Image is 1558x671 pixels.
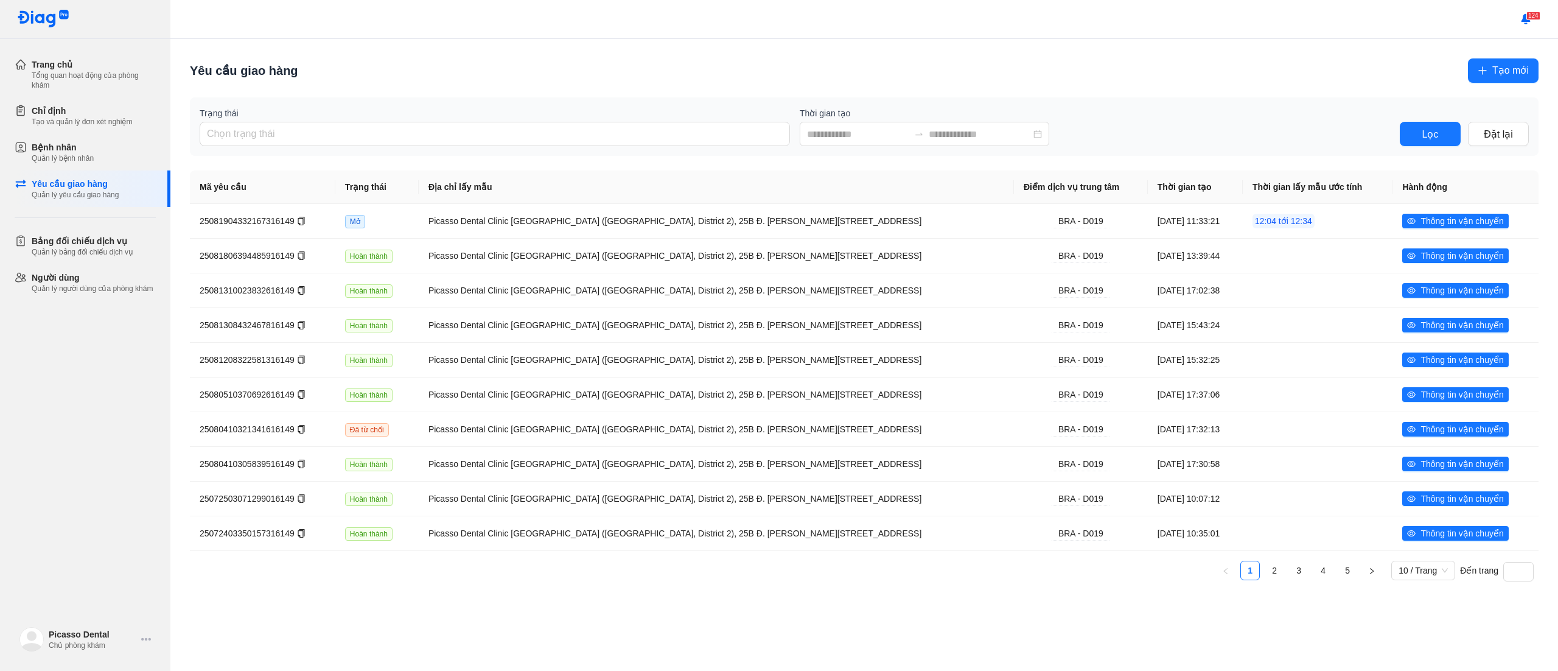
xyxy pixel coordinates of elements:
[1420,423,1503,436] span: Thông tin vận chuyển
[200,107,790,119] label: Trạng thái
[1407,529,1416,538] span: eye
[1407,286,1416,295] span: eye
[1313,561,1333,580] li: 4
[1402,248,1508,263] button: eyeThông tin vận chuyển
[428,492,1004,505] div: Picasso Dental Clinic [GEOGRAPHIC_DATA] ([GEOGRAPHIC_DATA], District 2), 25B Đ. [PERSON_NAME][STR...
[32,284,153,293] div: Quản lý người dùng của phòng khám
[1420,353,1503,367] span: Thông tin vận chuyển
[335,170,419,204] th: Trạng thái
[200,353,326,367] div: 25081208322581316149
[297,390,306,399] span: copy
[49,641,136,650] div: Chủ phòng khám
[1468,58,1539,83] button: plusTạo mới
[1368,567,1375,575] span: right
[1052,527,1109,541] div: BRA - D019
[345,493,393,506] span: Hoàn thành
[32,141,94,153] div: Bệnh nhân
[1216,561,1235,580] li: Trang Trước
[428,353,1004,367] div: Picasso Dental Clinic [GEOGRAPHIC_DATA] ([GEOGRAPHIC_DATA], District 2), 25B Đ. [PERSON_NAME][STR...
[1148,412,1243,446] td: [DATE] 17:32:13
[428,388,1004,401] div: Picasso Dental Clinic [GEOGRAPHIC_DATA] ([GEOGRAPHIC_DATA], District 2), 25B Đ. [PERSON_NAME][STR...
[297,251,306,260] span: copy
[1052,492,1109,506] div: BRA - D019
[1314,561,1332,580] a: 4
[32,272,153,284] div: Người dùng
[1492,63,1529,78] span: Tạo mới
[428,249,1004,262] div: Picasso Dental Clinic [GEOGRAPHIC_DATA] ([GEOGRAPHIC_DATA], District 2), 25B Đ. [PERSON_NAME][STR...
[297,321,306,329] span: copy
[1052,318,1109,332] div: BRA - D019
[190,62,298,79] div: Yêu cầu giao hàng
[428,318,1004,332] div: Picasso Dental Clinic [GEOGRAPHIC_DATA] ([GEOGRAPHIC_DATA], District 2), 25B Đ. [PERSON_NAME][STR...
[1148,516,1243,551] td: [DATE] 10:35:01
[1402,387,1508,402] button: eyeThông tin vận chuyển
[428,423,1004,436] div: Picasso Dental Clinic [GEOGRAPHIC_DATA] ([GEOGRAPHIC_DATA], District 2), 25B Đ. [PERSON_NAME][STR...
[1407,460,1416,468] span: eye
[17,10,69,29] img: logo
[1148,307,1243,342] td: [DATE] 15:43:24
[297,494,306,503] span: copy
[345,423,389,437] span: Đã từ chối
[200,527,326,540] div: 25072403350157316149
[345,354,393,367] span: Hoàn thành
[1402,457,1508,471] button: eyeThông tin vận chuyển
[419,170,1014,204] th: Địa chỉ lấy mẫu
[1290,561,1308,580] a: 3
[1148,377,1243,412] td: [DATE] 17:37:06
[1402,491,1508,506] button: eyeThông tin vận chuyển
[297,529,306,538] span: copy
[200,214,326,228] div: 25081904332167316149
[1407,356,1416,364] span: eye
[1052,214,1109,228] div: BRA - D019
[1402,526,1508,541] button: eyeThông tin vận chuyển
[1402,422,1508,437] button: eyeThông tin vận chuyển
[1265,561,1284,580] li: 2
[200,284,326,297] div: 25081310023832616149
[428,214,1004,228] div: Picasso Dental Clinic [GEOGRAPHIC_DATA] ([GEOGRAPHIC_DATA], District 2), 25B Đ. [PERSON_NAME][STR...
[800,107,1390,119] label: Thời gian tạo
[428,457,1004,471] div: Picasso Dental Clinic [GEOGRAPHIC_DATA] ([GEOGRAPHIC_DATA], District 2), 25B Đ. [PERSON_NAME][STR...
[1243,170,1393,204] th: Thời gian lấy mẫu ước tính
[297,286,306,295] span: copy
[428,284,1004,297] div: Picasso Dental Clinic [GEOGRAPHIC_DATA] ([GEOGRAPHIC_DATA], District 2), 25B Đ. [PERSON_NAME][STR...
[1216,561,1235,580] button: left
[1407,425,1416,434] span: eye
[32,58,156,71] div: Trang chủ
[19,627,44,652] img: logo
[1420,492,1503,505] span: Thông tin vận chuyển
[32,247,133,257] div: Quản lý bảng đối chiếu dịch vụ
[1526,12,1540,20] span: 124
[1420,318,1503,332] span: Thông tin vận chuyển
[190,170,335,204] th: Mã yêu cầu
[1420,249,1503,262] span: Thông tin vận chuyển
[32,178,119,190] div: Yêu cầu giao hàng
[1402,214,1508,228] button: eyeThông tin vận chuyển
[345,458,393,471] span: Hoàn thành
[1402,353,1508,367] button: eyeThông tin vận chuyển
[1148,170,1243,204] th: Thời gian tạo
[32,153,94,163] div: Quản lý bệnh nhân
[1148,446,1243,481] td: [DATE] 17:30:58
[32,71,156,90] div: Tổng quan hoạt động của phòng khám
[32,190,119,200] div: Quản lý yêu cầu giao hàng
[345,319,393,332] span: Hoàn thành
[1148,238,1243,273] td: [DATE] 13:39:44
[1478,66,1487,76] span: plus
[1052,249,1109,263] div: BRA - D019
[1420,214,1503,228] span: Thông tin vận chuyển
[1407,251,1416,260] span: eye
[297,460,306,468] span: copy
[345,388,393,402] span: Hoàn thành
[1484,127,1513,142] span: Đặt lại
[49,628,136,641] div: Picasso Dental
[32,117,132,127] div: Tạo và quản lý đơn xét nghiệm
[1402,283,1508,298] button: eyeThông tin vận chuyển
[1420,457,1503,471] span: Thông tin vận chuyển
[1241,561,1259,580] a: 1
[1052,284,1109,298] div: BRA - D019
[345,250,393,263] span: Hoàn thành
[428,527,1004,540] div: Picasso Dental Clinic [GEOGRAPHIC_DATA] ([GEOGRAPHIC_DATA], District 2), 25B Đ. [PERSON_NAME][STR...
[1468,122,1529,146] button: Đặt lại
[1338,561,1357,580] li: 5
[1148,273,1243,307] td: [DATE] 17:02:38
